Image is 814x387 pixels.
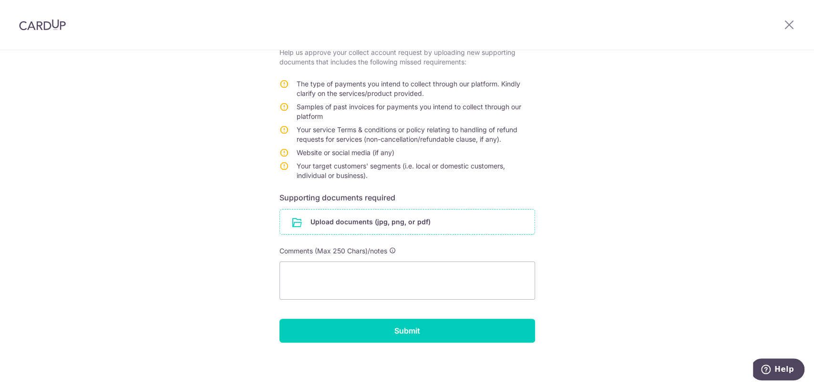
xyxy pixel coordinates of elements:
[297,148,394,157] span: Website or social media (if any)
[19,19,66,31] img: CardUp
[753,358,804,382] iframe: Opens a widget where you can find more information
[297,162,505,179] span: Your target customers' segments (i.e. local or domestic customers, individual or business).
[279,192,535,203] h6: Supporting documents required
[297,80,520,97] span: The type of payments you intend to collect through our platform. Kindly clarify on the services/p...
[279,247,387,255] span: Comments (Max 250 Chars)/notes
[297,126,517,143] span: Your service Terms & conditions or policy relating to handling of refund requests for services (n...
[279,319,535,343] input: Submit
[279,48,535,67] p: Help us approve your collect account request by uploading new supporting documents that includes ...
[297,103,521,120] span: Samples of past invoices for payments you intend to collect through our platform
[279,209,535,235] div: Upload documents (jpg, png, or pdf)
